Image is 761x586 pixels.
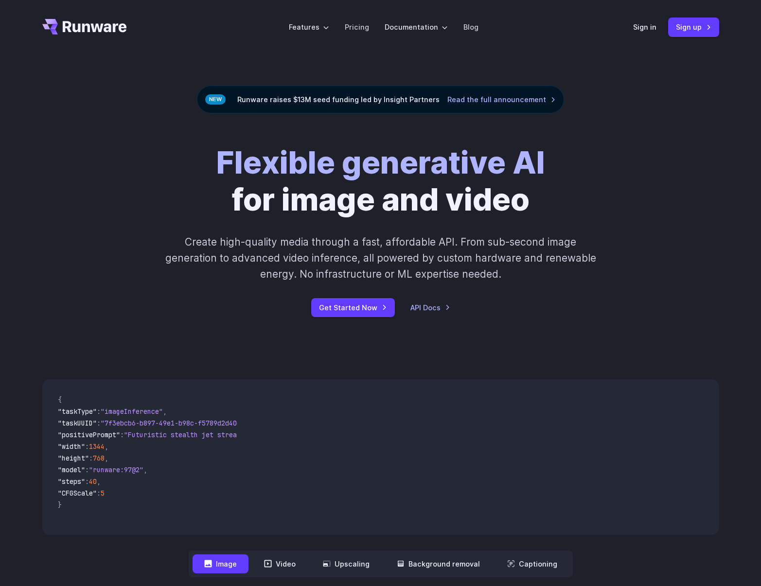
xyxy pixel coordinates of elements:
span: "model" [58,465,85,474]
span: : [97,489,101,497]
span: { [58,395,62,404]
div: Runware raises $13M seed funding led by Insight Partners [197,86,564,113]
span: "CFGScale" [58,489,97,497]
button: Upscaling [311,554,381,573]
span: , [163,407,167,416]
span: 40 [89,477,97,486]
h1: for image and video [216,144,545,218]
span: : [85,477,89,486]
span: "taskUUID" [58,419,97,427]
span: "runware:97@2" [89,465,143,474]
a: Pricing [345,21,369,33]
a: API Docs [410,302,450,313]
a: Blog [463,21,478,33]
button: Background removal [385,554,492,573]
span: "Futuristic stealth jet streaking through a neon-lit cityscape with glowing purple exhaust" [124,430,478,439]
span: } [58,500,62,509]
span: : [97,419,101,427]
a: Sign up [668,18,719,36]
span: "height" [58,454,89,462]
span: "7f3ebcb6-b897-49e1-b98c-f5789d2d40d7" [101,419,248,427]
span: : [85,465,89,474]
a: Go to / [42,19,127,35]
label: Documentation [385,21,448,33]
strong: Flexible generative AI [216,144,545,181]
span: : [85,442,89,451]
span: "positivePrompt" [58,430,120,439]
span: : [89,454,93,462]
a: Sign in [633,21,656,33]
span: : [120,430,124,439]
span: , [143,465,147,474]
p: Create high-quality media through a fast, affordable API. From sub-second image generation to adv... [164,234,597,283]
label: Features [289,21,329,33]
span: 1344 [89,442,105,451]
span: "imageInference" [101,407,163,416]
span: "width" [58,442,85,451]
span: 768 [93,454,105,462]
span: 5 [101,489,105,497]
span: "taskType" [58,407,97,416]
span: , [105,454,108,462]
span: , [105,442,108,451]
span: , [97,477,101,486]
a: Read the full announcement [447,94,556,105]
span: "steps" [58,477,85,486]
a: Get Started Now [311,298,395,317]
button: Video [252,554,307,573]
button: Captioning [496,554,569,573]
button: Image [193,554,248,573]
span: : [97,407,101,416]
